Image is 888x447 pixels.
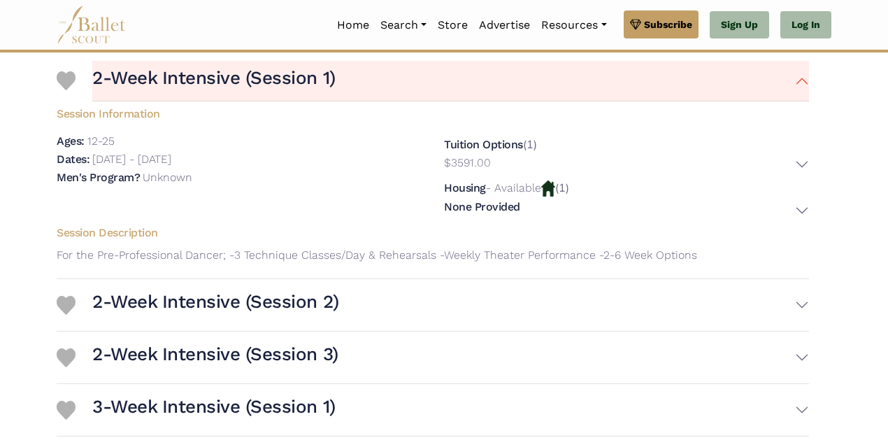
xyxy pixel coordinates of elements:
[92,390,809,430] button: 3-Week Intensive (Session 1)
[473,10,536,40] a: Advertise
[45,101,820,122] h5: Session Information
[630,17,641,32] img: gem.svg
[780,11,831,39] a: Log In
[92,152,171,166] p: [DATE] - [DATE]
[45,246,820,264] p: For the Pre-Professional Dancer; -3 Technique Classes/Day & Rehearsals -Weekly Theater Performanc...
[92,395,336,419] h3: 3-Week Intensive (Session 1)
[92,337,809,378] button: 2-Week Intensive (Session 3)
[57,401,76,420] img: Heart
[536,10,612,40] a: Resources
[624,10,699,38] a: Subscribe
[486,181,541,194] p: - Available
[444,154,491,172] p: $3591.00
[57,134,85,148] h5: Ages:
[444,200,809,220] button: None Provided
[143,171,192,184] p: Unknown
[57,296,76,315] img: Heart
[432,10,473,40] a: Store
[444,179,809,220] div: (1)
[444,138,523,151] h5: Tuition Options
[444,181,486,194] h5: Housing
[92,285,809,325] button: 2-Week Intensive (Session 2)
[444,200,520,215] h5: None Provided
[57,348,76,367] img: Heart
[92,343,338,367] h3: 2-Week Intensive (Session 3)
[87,134,115,148] p: 12-25
[92,61,809,101] button: 2-Week Intensive (Session 1)
[541,180,555,196] img: Housing Available
[644,17,692,32] span: Subscribe
[92,66,336,90] h3: 2-Week Intensive (Session 1)
[710,11,769,39] a: Sign Up
[45,226,820,241] h5: Session Description
[444,154,809,176] button: $3591.00
[57,152,89,166] h5: Dates:
[57,71,76,90] img: Heart
[57,171,140,184] h5: Men's Program?
[92,290,339,314] h3: 2-Week Intensive (Session 2)
[375,10,432,40] a: Search
[331,10,375,40] a: Home
[444,136,809,175] div: (1)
